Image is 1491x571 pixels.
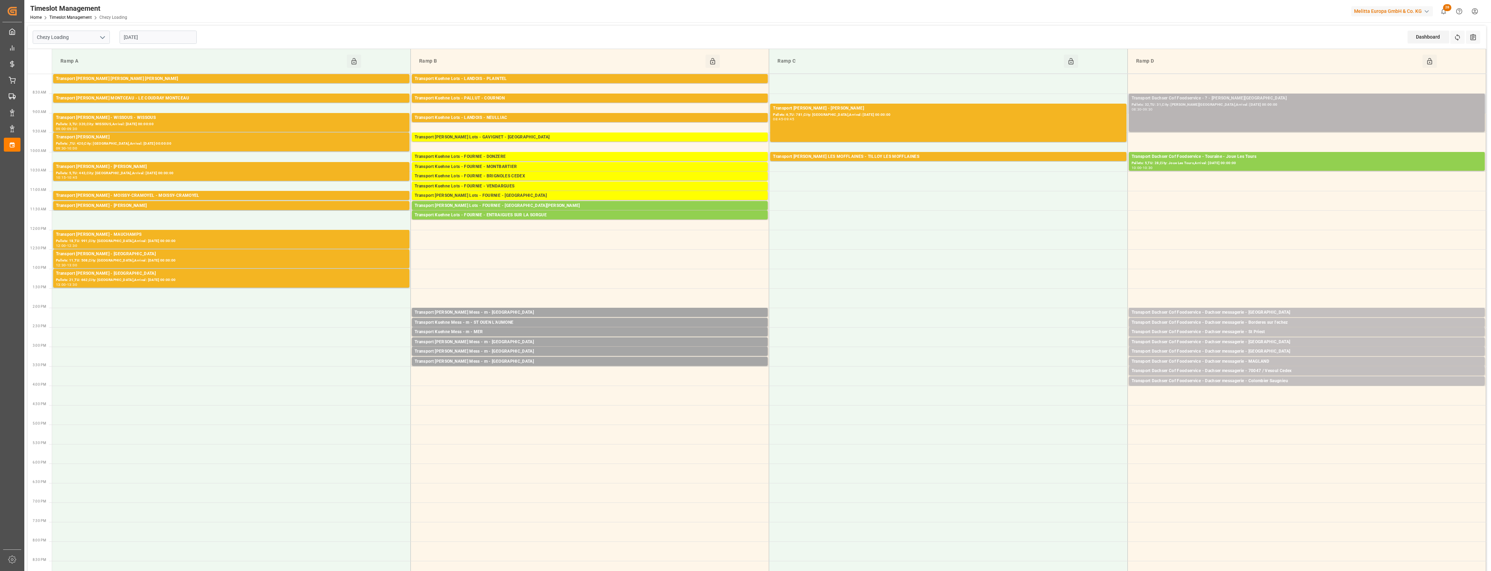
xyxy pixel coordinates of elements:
[56,270,407,277] div: Transport [PERSON_NAME] - [GEOGRAPHIC_DATA]
[49,15,92,20] a: Timeslot Management
[415,209,765,215] div: Pallets: 1,TU: ,City: [GEOGRAPHIC_DATA][PERSON_NAME],Arrival: [DATE] 00:00:00
[1132,108,1142,111] div: 08:30
[66,147,67,150] div: -
[415,348,765,355] div: Transport [PERSON_NAME] Mess - m - [GEOGRAPHIC_DATA]
[56,147,66,150] div: 09:30
[33,31,110,44] input: Type to search/select
[58,55,347,68] div: Ramp A
[415,153,765,160] div: Transport Kuehne Lots - FOURNIE - DONZERE
[415,329,765,336] div: Transport Kuehne Mess - m - MER
[56,231,407,238] div: Transport [PERSON_NAME] - MAUCHAMPS
[415,134,765,141] div: Transport [PERSON_NAME] Lots - GAVIGNET - [GEOGRAPHIC_DATA]
[773,105,1123,112] div: Transport [PERSON_NAME] - [PERSON_NAME]
[56,176,66,179] div: 10:15
[56,192,407,199] div: Transport [PERSON_NAME] - MOISSY-CRAMOYEL - MOISSY-CRAMOYEL
[67,283,77,286] div: 13:30
[1132,319,1482,326] div: Transport Dachser Cof Foodservice - Dachser messagerie - Borderes sur l'echez
[1451,3,1467,19] button: Help Center
[56,121,407,127] div: Pallets: 3,TU: 320,City: WISSOUS,Arrival: [DATE] 00:00:00
[33,460,46,464] span: 6:00 PM
[1132,166,1142,169] div: 10:00
[56,82,407,88] div: Pallets: ,TU: 76,City: [PERSON_NAME] [PERSON_NAME],Arrival: [DATE] 00:00:00
[415,190,765,196] div: Pallets: 3,TU: 372,City: [GEOGRAPHIC_DATA],Arrival: [DATE] 00:00:00
[33,441,46,445] span: 5:30 PM
[67,264,77,267] div: 13:00
[415,163,765,170] div: Transport Kuehne Lots - FOURNIE - MONTBARTIER
[56,202,407,209] div: Transport [PERSON_NAME] - [PERSON_NAME]
[56,264,66,267] div: 12:30
[1132,358,1482,365] div: Transport Dachser Cof Foodservice - Dachser messagerie - MAGLAND
[1132,375,1482,380] div: Pallets: 1,TU: 25,City: 70047 / Vesoul Cedex,Arrival: [DATE] 00:00:00
[415,95,765,102] div: Transport Kuehne Lots - PALLUT - COURNON
[33,402,46,406] span: 4:30 PM
[415,121,765,127] div: Pallets: 3,TU: ,City: NEULLIAC,Arrival: [DATE] 00:00:00
[30,3,127,14] div: Timeslot Management
[56,277,407,283] div: Pallets: 21,TU: 662,City: [GEOGRAPHIC_DATA],Arrival: [DATE] 00:00:00
[415,82,765,88] div: Pallets: 4,TU: 270,City: PLAINTEL,Arrival: [DATE] 00:00:00
[415,173,765,180] div: Transport Kuehne Lots - FOURNIE - BRIGNOLES CEDEX
[1132,160,1482,166] div: Pallets: 5,TU: 28,City: Joue Les Tours,Arrival: [DATE] 00:00:00
[33,558,46,562] span: 8:30 PM
[415,358,765,365] div: Transport [PERSON_NAME] Mess - m - [GEOGRAPHIC_DATA]
[1141,108,1142,111] div: -
[67,147,77,150] div: 10:00
[56,134,407,141] div: Transport [PERSON_NAME]
[1132,316,1482,322] div: Pallets: 1,TU: 35,City: [GEOGRAPHIC_DATA],Arrival: [DATE] 00:00:00
[415,309,765,316] div: Transport [PERSON_NAME] Mess - m - [GEOGRAPHIC_DATA]
[67,176,77,179] div: 10:45
[1132,348,1482,355] div: Transport Dachser Cof Foodservice - Dachser messagerie - [GEOGRAPHIC_DATA]
[1132,365,1482,371] div: Pallets: 1,TU: 40,City: [GEOGRAPHIC_DATA],Arrival: [DATE] 00:00:00
[56,75,407,82] div: Transport [PERSON_NAME] [PERSON_NAME] [PERSON_NAME]
[120,31,197,44] input: DD-MM-YYYY
[415,339,765,346] div: Transport [PERSON_NAME] Mess - m - [GEOGRAPHIC_DATA]
[1143,108,1153,111] div: 09:30
[33,266,46,270] span: 1:00 PM
[33,480,46,484] span: 6:30 PM
[66,244,67,247] div: -
[33,344,46,347] span: 3:00 PM
[1133,55,1423,68] div: Ramp D
[1351,6,1433,16] div: Melitta Europa GmbH & Co. KG
[33,90,46,94] span: 8:30 AM
[30,168,46,172] span: 10:30 AM
[33,363,46,367] span: 3:30 PM
[33,129,46,133] span: 9:30 AM
[1132,329,1482,336] div: Transport Dachser Cof Foodservice - Dachser messagerie - St Priest
[416,55,706,68] div: Ramp B
[415,365,765,371] div: Pallets: ,TU: 10,City: [GEOGRAPHIC_DATA],Arrival: [DATE] 00:00:00
[56,114,407,121] div: Transport [PERSON_NAME] - WISSOUS - WISSOUS
[1143,166,1153,169] div: 10:30
[30,207,46,211] span: 11:30 AM
[1132,355,1482,361] div: Pallets: 2,TU: 46,City: [GEOGRAPHIC_DATA],Arrival: [DATE] 00:00:00
[56,251,407,258] div: Transport [PERSON_NAME] - [GEOGRAPHIC_DATA]
[415,355,765,361] div: Pallets: ,TU: 7,City: [GEOGRAPHIC_DATA],Arrival: [DATE] 00:00:00
[66,127,67,130] div: -
[415,180,765,186] div: Pallets: 3,TU: ,City: BRIGNOLES CEDEX,Arrival: [DATE] 00:00:00
[1132,326,1482,332] div: Pallets: 1,TU: 24,City: Borderes sur l'echez,Arrival: [DATE] 00:00:00
[30,15,42,20] a: Home
[56,127,66,130] div: 09:00
[1132,378,1482,385] div: Transport Dachser Cof Foodservice - Dachser messagerie - Colombier Saugnieu
[415,326,765,332] div: Pallets: ,TU: 8,City: [GEOGRAPHIC_DATA] L'AUMONE,Arrival: [DATE] 00:00:00
[1436,3,1451,19] button: show 28 new notifications
[415,336,765,341] div: Pallets: 1,TU: 16,City: MER,Arrival: [DATE] 00:00:00
[773,153,1123,160] div: Transport [PERSON_NAME] LES MOFFLAINES - TILLOY LES MOFFLAINES
[1443,4,1451,11] span: 28
[1132,339,1482,346] div: Transport Dachser Cof Foodservice - Dachser messagerie - [GEOGRAPHIC_DATA]
[56,170,407,176] div: Pallets: 5,TU: 443,City: [GEOGRAPHIC_DATA],Arrival: [DATE] 00:00:00
[415,202,765,209] div: Transport [PERSON_NAME] Lots - FOURNIE - [GEOGRAPHIC_DATA][PERSON_NAME]
[415,192,765,199] div: Transport [PERSON_NAME] Lots - FOURNIE - [GEOGRAPHIC_DATA]
[56,163,407,170] div: Transport [PERSON_NAME] - [PERSON_NAME]
[56,141,407,147] div: Pallets: ,TU: 420,City: [GEOGRAPHIC_DATA],Arrival: [DATE] 00:00:00
[1351,5,1436,18] button: Melitta Europa GmbH & Co. KG
[1132,153,1482,160] div: Transport Dachser Cof Foodservice - Touraine - Joue Les Tours
[67,244,77,247] div: 12:30
[56,102,407,108] div: Pallets: ,TU: 95,City: [GEOGRAPHIC_DATA],Arrival: [DATE] 00:00:00
[773,112,1123,118] div: Pallets: 6,TU: 781,City: [GEOGRAPHIC_DATA],Arrival: [DATE] 00:00:00
[1408,31,1449,43] div: Dashboard
[783,118,784,121] div: -
[66,176,67,179] div: -
[415,102,765,108] div: Pallets: ,TU: 487,City: [GEOGRAPHIC_DATA],Arrival: [DATE] 00:00:00
[33,538,46,542] span: 8:00 PM
[56,95,407,102] div: Transport [PERSON_NAME] MONTCEAU - LE COUDRAY MONTCEAU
